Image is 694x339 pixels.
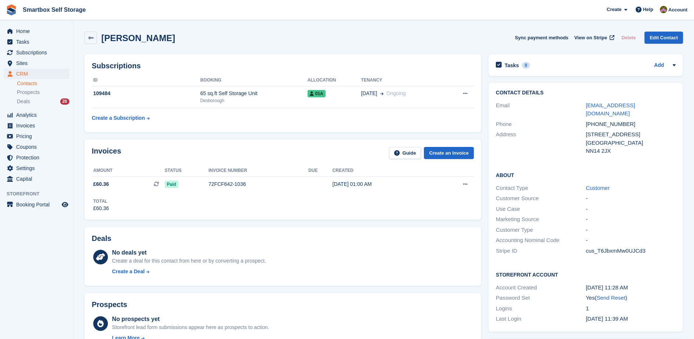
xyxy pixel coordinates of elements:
[586,236,676,245] div: -
[644,32,683,44] a: Edit Contact
[112,324,269,331] div: Storefront lead form submissions appear here as prospects to action.
[17,80,69,87] a: Contacts
[586,185,610,191] a: Customer
[496,184,586,192] div: Contact Type
[4,26,69,36] a: menu
[586,304,676,313] div: 1
[16,120,60,131] span: Invoices
[496,315,586,323] div: Last Login
[200,75,308,86] th: Booking
[607,6,621,13] span: Create
[4,174,69,184] a: menu
[586,194,676,203] div: -
[618,32,639,44] button: Delete
[16,58,60,68] span: Sites
[93,180,109,188] span: £60.36
[496,171,676,178] h2: About
[92,234,111,243] h2: Deals
[16,142,60,152] span: Coupons
[586,226,676,234] div: -
[597,295,625,301] a: Send Reset
[496,130,586,155] div: Address
[16,69,60,79] span: CRM
[496,215,586,224] div: Marketing Source
[496,304,586,313] div: Logins
[361,75,445,86] th: Tenancy
[496,226,586,234] div: Customer Type
[16,163,60,173] span: Settings
[308,90,326,97] span: 01A
[505,62,519,69] h2: Tasks
[4,163,69,173] a: menu
[20,4,89,16] a: Smartbox Self Storage
[4,47,69,58] a: menu
[17,89,69,96] a: Prospects
[92,90,200,97] div: 109484
[92,111,150,125] a: Create a Subscription
[496,90,676,96] h2: Contact Details
[571,32,616,44] a: View on Stripe
[654,61,664,70] a: Add
[496,247,586,255] div: Stripe ID
[16,131,60,141] span: Pricing
[4,120,69,131] a: menu
[586,102,635,117] a: [EMAIL_ADDRESS][DOMAIN_NAME]
[586,205,676,213] div: -
[4,37,69,47] a: menu
[595,295,627,301] span: ( )
[586,139,676,147] div: [GEOGRAPHIC_DATA]
[4,142,69,152] a: menu
[16,110,60,120] span: Analytics
[586,147,676,155] div: NN14 2JX
[16,152,60,163] span: Protection
[496,120,586,129] div: Phone
[660,6,667,13] img: Kayleigh Devlin
[92,165,165,177] th: Amount
[200,97,308,104] div: Desborough
[4,69,69,79] a: menu
[61,200,69,209] a: Preview store
[16,199,60,210] span: Booking Portal
[389,147,421,159] a: Guide
[496,205,586,213] div: Use Case
[93,205,109,212] div: £60.36
[586,284,676,292] div: [DATE] 11:28 AM
[586,247,676,255] div: cus_T6JbxmMw0UJCd3
[424,147,474,159] a: Create an Invoice
[92,114,145,122] div: Create a Subscription
[4,152,69,163] a: menu
[16,47,60,58] span: Subscriptions
[586,215,676,224] div: -
[496,194,586,203] div: Customer Source
[4,199,69,210] a: menu
[308,165,333,177] th: Due
[208,180,308,188] div: 72FCF642-1036
[333,165,434,177] th: Created
[16,26,60,36] span: Home
[496,294,586,302] div: Password Set
[6,4,17,15] img: stora-icon-8386f47178a22dfd0bd8f6a31ec36ba5ce8667c1dd55bd0f319d3a0aa187defe.svg
[496,284,586,292] div: Account Created
[208,165,308,177] th: Invoice number
[165,165,208,177] th: Status
[16,174,60,184] span: Capital
[496,236,586,245] div: Accounting Nominal Code
[93,198,109,205] div: Total
[586,294,676,302] div: Yes
[17,98,69,105] a: Deals 26
[112,257,266,265] div: Create a deal for this contact from here or by converting a prospect.
[386,90,406,96] span: Ongoing
[522,62,530,69] div: 0
[586,130,676,139] div: [STREET_ADDRESS]
[4,58,69,68] a: menu
[16,37,60,47] span: Tasks
[112,268,266,275] a: Create a Deal
[7,190,73,198] span: Storefront
[361,90,377,97] span: [DATE]
[574,34,607,42] span: View on Stripe
[515,32,568,44] button: Sync payment methods
[4,131,69,141] a: menu
[586,315,628,322] time: 2025-09-22 10:39:48 UTC
[165,181,178,188] span: Paid
[496,101,586,118] div: Email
